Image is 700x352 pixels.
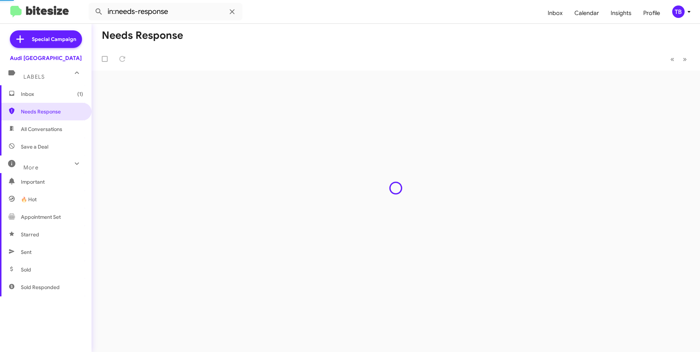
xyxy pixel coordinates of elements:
[683,55,687,64] span: »
[21,178,83,186] span: Important
[21,213,61,221] span: Appointment Set
[605,3,637,24] a: Insights
[637,3,666,24] a: Profile
[21,143,48,150] span: Save a Deal
[672,5,685,18] div: TB
[21,108,83,115] span: Needs Response
[23,74,45,80] span: Labels
[21,196,37,203] span: 🔥 Hot
[21,90,83,98] span: Inbox
[10,55,82,62] div: Audi [GEOGRAPHIC_DATA]
[670,55,674,64] span: «
[542,3,569,24] a: Inbox
[10,30,82,48] a: Special Campaign
[666,52,691,67] nav: Page navigation example
[21,266,31,273] span: Sold
[21,231,39,238] span: Starred
[21,126,62,133] span: All Conversations
[666,52,679,67] button: Previous
[23,164,38,171] span: More
[666,5,692,18] button: TB
[89,3,242,20] input: Search
[32,35,76,43] span: Special Campaign
[678,52,691,67] button: Next
[21,248,31,256] span: Sent
[102,30,183,41] h1: Needs Response
[21,284,60,291] span: Sold Responded
[77,90,83,98] span: (1)
[569,3,605,24] a: Calendar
